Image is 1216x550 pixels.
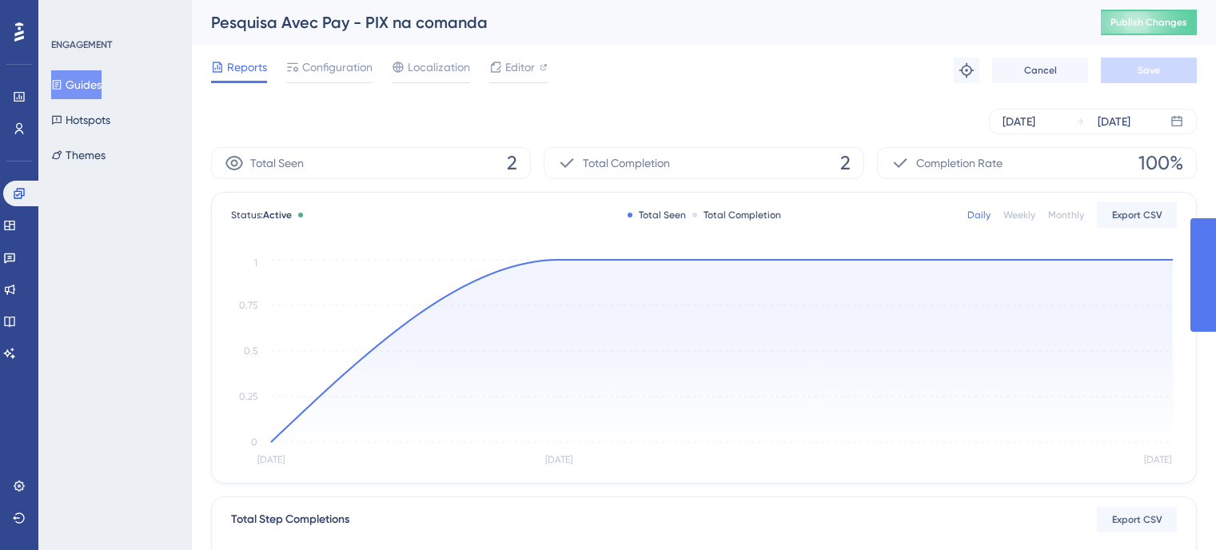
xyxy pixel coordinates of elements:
span: 2 [507,150,517,176]
span: 100% [1138,150,1183,176]
div: Pesquisa Avec Pay - PIX na comanda [211,11,1061,34]
span: Cancel [1024,64,1057,77]
tspan: 0.5 [244,345,257,357]
tspan: [DATE] [1144,454,1171,465]
button: Cancel [992,58,1088,83]
span: 2 [840,150,851,176]
span: Completion Rate [916,153,1003,173]
span: Total Seen [250,153,304,173]
span: Export CSV [1112,513,1162,526]
tspan: [DATE] [257,454,285,465]
div: Total Completion [692,209,781,221]
tspan: 0 [251,436,257,448]
button: Publish Changes [1101,10,1197,35]
tspan: 0.25 [239,391,257,402]
button: Guides [51,70,102,99]
span: Configuration [302,58,373,77]
span: Active [263,209,292,221]
button: Export CSV [1097,507,1177,532]
div: Monthly [1048,209,1084,221]
div: Total Seen [628,209,686,221]
button: Themes [51,141,106,169]
span: Save [1138,64,1160,77]
span: Localization [408,58,470,77]
div: Weekly [1003,209,1035,221]
span: Total Completion [583,153,670,173]
div: Daily [967,209,991,221]
div: Total Step Completions [231,510,349,529]
iframe: UserGuiding AI Assistant Launcher [1149,487,1197,535]
button: Save [1101,58,1197,83]
span: Reports [227,58,267,77]
tspan: 0.75 [239,300,257,311]
div: ENGAGEMENT [51,38,112,51]
span: Editor [505,58,535,77]
span: Status: [231,209,292,221]
div: [DATE] [1098,112,1130,131]
button: Export CSV [1097,202,1177,228]
tspan: 1 [254,257,257,269]
span: Export CSV [1112,209,1162,221]
tspan: [DATE] [545,454,572,465]
div: [DATE] [1003,112,1035,131]
span: Publish Changes [1110,16,1187,29]
button: Hotspots [51,106,110,134]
